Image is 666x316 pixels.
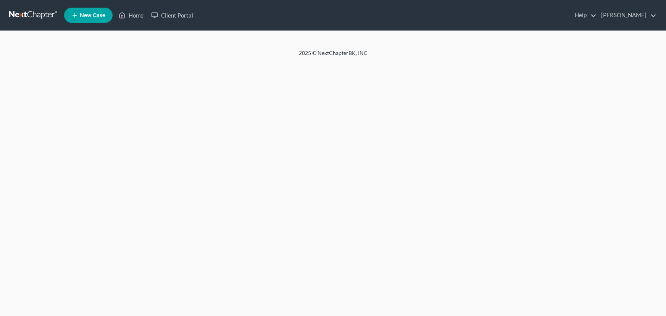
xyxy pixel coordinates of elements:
[147,8,197,22] a: Client Portal
[64,8,113,23] new-legal-case-button: New Case
[116,49,551,63] div: 2025 © NextChapterBK, INC
[115,8,147,22] a: Home
[597,8,656,22] a: [PERSON_NAME]
[571,8,597,22] a: Help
